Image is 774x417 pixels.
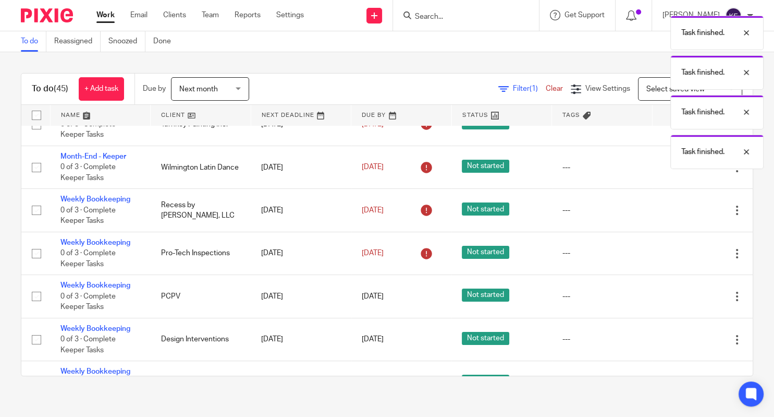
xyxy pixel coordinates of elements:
h1: To do [32,84,68,94]
td: Pro-Tech Inspections [151,232,251,275]
td: [DATE] [251,232,351,275]
td: Wilmington Latin Dance [151,146,251,188]
span: 0 of 3 · Complete Keeper Tasks [60,336,116,354]
p: Due by [143,84,166,94]
td: [DATE] [251,275,351,318]
td: [DATE] [251,189,351,232]
a: Clients [163,10,186,20]
span: 0 of 3 · Complete Keeper Tasks [60,207,116,225]
td: Design Interventions [151,318,251,361]
a: Weekly Bookkeeping [60,196,130,203]
td: DazTech [151,361,251,404]
span: [DATE] [362,164,384,171]
span: 0 of 3 · Complete Keeper Tasks [60,293,116,311]
td: [DATE] [251,361,351,404]
td: Recess by [PERSON_NAME], LLC [151,189,251,232]
p: Task finished. [681,28,724,38]
a: + Add task [79,77,124,101]
p: Task finished. [681,147,724,157]
a: Email [130,10,148,20]
a: Weekly Bookkeeping [60,368,130,375]
td: PCPV [151,275,251,318]
span: Not started [462,332,509,345]
a: Snoozed [108,31,145,52]
span: 0 of 3 · Complete Keeper Tasks [60,121,116,139]
a: Reassigned [54,31,101,52]
a: To do [21,31,46,52]
div: --- [562,291,642,302]
a: Done [153,31,179,52]
div: --- [562,205,642,216]
a: Weekly Bookkeeping [60,239,130,246]
span: 0 of 3 · Complete Keeper Tasks [60,164,116,182]
td: [DATE] [251,318,351,361]
span: Not started [462,246,509,259]
span: [DATE] [362,207,384,214]
td: [DATE] [251,146,351,188]
span: 0 of 3 · Complete Keeper Tasks [60,249,116,268]
img: Pixie [21,8,73,22]
span: Next month [179,86,218,93]
span: Not started [462,202,509,216]
a: Team [202,10,219,20]
a: Reports [235,10,261,20]
a: Weekly Bookkeeping [60,282,130,289]
div: --- [562,334,642,344]
span: [DATE] [362,293,384,300]
span: Not started [462,375,509,388]
p: Task finished. [681,67,724,78]
a: Weekly Bookkeeping [60,325,130,332]
p: Task finished. [681,107,724,117]
span: [DATE] [362,249,384,257]
div: --- [562,248,642,258]
span: (45) [54,85,68,93]
span: Not started [462,289,509,302]
a: Month-End - Keeper [60,153,126,160]
a: Settings [276,10,304,20]
a: Work [96,10,115,20]
img: svg%3E [725,7,742,24]
span: [DATE] [362,336,384,343]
